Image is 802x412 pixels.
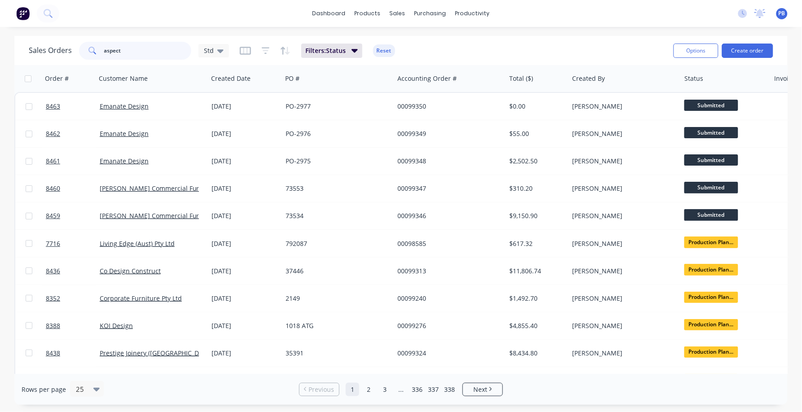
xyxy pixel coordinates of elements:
span: 7716 [46,239,60,248]
div: $8,434.80 [510,349,562,358]
div: [PERSON_NAME] [572,294,672,303]
span: Production Plan... [684,346,738,358]
div: [DATE] [212,349,278,358]
div: [PERSON_NAME] [572,184,672,193]
div: $1,492.70 [510,294,562,303]
span: Production Plan... [684,264,738,275]
a: 8436 [46,258,100,285]
div: productivity [451,7,494,20]
span: Production Plan... [684,292,738,303]
div: [PERSON_NAME] [572,267,672,276]
div: [DATE] [212,157,278,166]
span: PB [779,9,785,18]
span: Next [473,385,487,394]
div: $2,502.50 [510,157,562,166]
div: [PERSON_NAME] [572,129,672,138]
a: Emanate Design [100,157,149,165]
div: Customer Name [99,74,148,83]
div: 73553 [286,184,385,193]
a: Prestige Joinery ([GEOGRAPHIC_DATA]) Pty Ltd [100,349,236,357]
span: Production Plan... [684,319,738,330]
div: Status [685,74,704,83]
button: Filters:Status [301,44,362,58]
a: Previous page [300,385,339,394]
a: Page 2 [362,383,375,396]
span: Std [204,46,214,55]
div: [DATE] [212,321,278,330]
span: Submitted [684,182,738,193]
a: 8352 [46,285,100,312]
div: [DATE] [212,267,278,276]
div: PO-2976 [286,129,385,138]
a: KOI Design [100,321,133,330]
div: [DATE] [212,294,278,303]
a: 8461 [46,148,100,175]
span: Previous [309,385,335,394]
div: sales [385,7,410,20]
span: Rows per page [22,385,66,394]
img: Factory [16,7,30,20]
div: [PERSON_NAME] [572,239,672,248]
a: [PERSON_NAME] Commercial Furniture [100,211,218,220]
span: 8438 [46,349,60,358]
div: [PERSON_NAME] [572,349,672,358]
div: 00099349 [397,129,497,138]
span: Submitted [684,209,738,220]
button: Reset [373,44,395,57]
div: PO-2977 [286,102,385,111]
a: Page 337 [427,383,440,396]
span: 8459 [46,211,60,220]
div: 00099313 [397,267,497,276]
div: products [350,7,385,20]
input: Search... [104,42,192,60]
div: 00099347 [397,184,497,193]
div: [PERSON_NAME] [572,321,672,330]
div: Order # [45,74,69,83]
a: dashboard [308,7,350,20]
div: purchasing [410,7,451,20]
div: [DATE] [212,129,278,138]
span: 8462 [46,129,60,138]
a: 8463 [46,93,100,120]
a: 8438 [46,340,100,367]
a: Living Edge (Aust) Pty Ltd [100,239,175,248]
div: 00099348 [397,157,497,166]
span: 8461 [46,157,60,166]
div: [PERSON_NAME] [572,102,672,111]
a: 8144 [46,367,100,394]
button: Create order [722,44,773,58]
span: Submitted [684,127,738,138]
span: Submitted [684,100,738,111]
span: 8436 [46,267,60,276]
span: 8388 [46,321,60,330]
span: 8463 [46,102,60,111]
span: Submitted [684,154,738,166]
span: Filters: Status [306,46,346,55]
div: [DATE] [212,184,278,193]
div: Accounting Order # [397,74,457,83]
div: 2149 [286,294,385,303]
a: 8388 [46,312,100,339]
span: Production Plan... [684,237,738,248]
a: Next page [463,385,502,394]
a: Page 1 is your current page [346,383,359,396]
button: Options [674,44,718,58]
span: 8460 [46,184,60,193]
div: PO-2975 [286,157,385,166]
a: [PERSON_NAME] Commercial Furniture [100,184,218,193]
div: $617.32 [510,239,562,248]
a: Emanate Design [100,129,149,138]
a: Page 3 [378,383,392,396]
h1: Sales Orders [29,46,72,55]
a: Page 336 [410,383,424,396]
div: 73534 [286,211,385,220]
div: 00098585 [397,239,497,248]
a: Emanate Design [100,102,149,110]
div: [PERSON_NAME] [572,157,672,166]
a: Co Design Construct [100,267,161,275]
span: 8352 [46,294,60,303]
div: 00099350 [397,102,497,111]
a: 8462 [46,120,100,147]
div: 00099276 [397,321,497,330]
div: $11,806.74 [510,267,562,276]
